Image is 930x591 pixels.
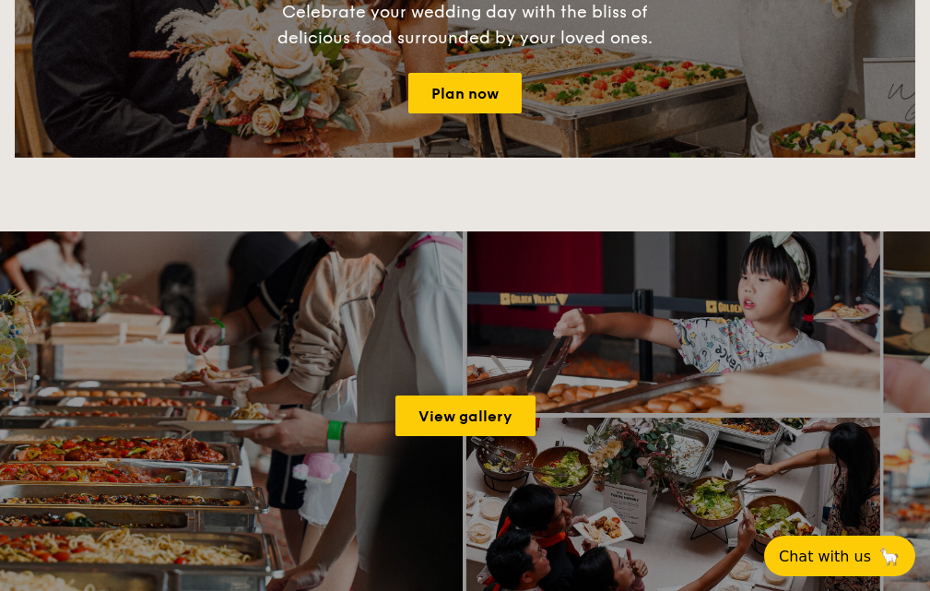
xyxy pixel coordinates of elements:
span: Chat with us [779,548,871,565]
span: 🦙 [878,546,901,567]
button: Chat with us🦙 [764,536,915,576]
a: Plan now [408,73,522,113]
a: View gallery [395,396,536,436]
